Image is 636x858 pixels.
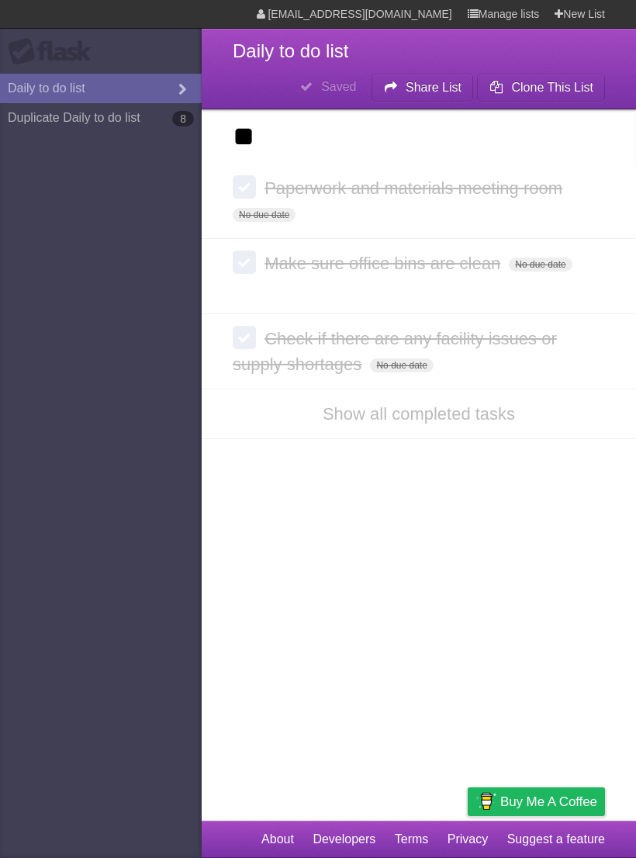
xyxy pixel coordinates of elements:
span: Paperwork and materials meeting room [264,178,566,198]
b: Share List [406,81,461,94]
span: Make sure office bins are clean [264,254,504,273]
b: Saved [321,80,356,93]
span: Buy me a coffee [500,788,597,815]
label: Done [233,175,256,199]
a: Buy me a coffee [468,787,605,816]
span: No due date [233,208,296,222]
div: Flask [8,38,101,66]
b: 8 [172,111,194,126]
label: Done [233,326,256,349]
button: Clone This List [477,74,605,102]
a: Suggest a feature [507,825,605,854]
span: Check if there are any facility issues or supply shortages [233,329,557,374]
button: Share List [372,74,474,102]
span: No due date [509,258,572,272]
a: Terms [395,825,429,854]
label: Done [233,251,256,274]
a: Show all completed tasks [323,404,515,424]
a: Developers [313,825,375,854]
a: About [261,825,294,854]
img: Buy me a coffee [475,788,496,815]
b: Clone This List [511,81,593,94]
span: Daily to do list [233,40,348,61]
a: Privacy [448,825,488,854]
span: No due date [370,358,433,372]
